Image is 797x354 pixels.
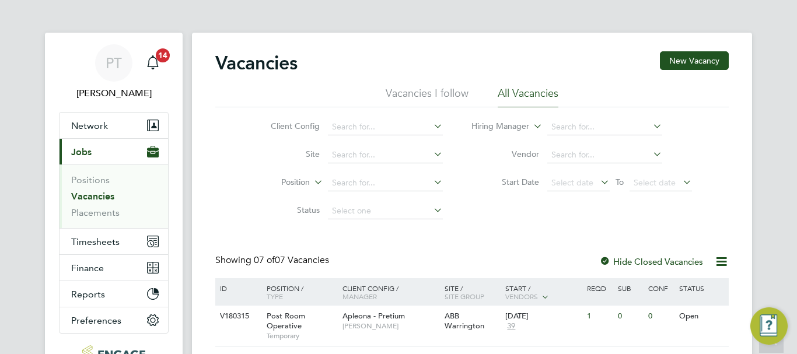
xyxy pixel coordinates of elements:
div: Open [676,306,727,327]
button: Engage Resource Center [750,307,788,345]
button: Preferences [60,307,168,333]
div: Conf [645,278,676,298]
button: Reports [60,281,168,307]
label: Vendor [472,149,539,159]
div: Position / [258,278,340,306]
span: Preferences [71,315,121,326]
span: To [612,174,627,190]
input: Search for... [547,147,662,163]
div: Reqd [584,278,614,298]
span: 39 [505,321,517,331]
span: 07 of [254,254,275,266]
div: Jobs [60,164,168,228]
div: Start / [502,278,584,307]
span: Apleona - Pretium [342,311,405,321]
span: Select date [551,177,593,188]
div: V180315 [217,306,258,327]
li: All Vacancies [498,86,558,107]
div: Showing [215,254,331,267]
label: Client Config [253,121,320,131]
div: ID [217,278,258,298]
span: Type [267,292,283,301]
div: 0 [645,306,676,327]
span: Temporary [267,331,337,341]
a: PT[PERSON_NAME] [59,44,169,100]
div: Client Config / [340,278,442,306]
h2: Vacancies [215,51,298,75]
button: Finance [60,255,168,281]
div: Sub [615,278,645,298]
input: Search for... [328,119,443,135]
div: [DATE] [505,311,581,321]
button: Jobs [60,139,168,164]
span: Post Room Operative [267,311,305,331]
button: New Vacancy [660,51,729,70]
label: Site [253,149,320,159]
button: Network [60,113,168,138]
span: Select date [634,177,676,188]
label: Start Date [472,177,539,187]
span: Manager [342,292,377,301]
input: Search for... [328,147,443,163]
label: Status [253,205,320,215]
a: 14 [141,44,165,82]
label: Hide Closed Vacancies [599,256,703,267]
label: Hiring Manager [462,121,529,132]
input: Search for... [547,119,662,135]
label: Position [243,177,310,188]
input: Select one [328,203,443,219]
a: Positions [71,174,110,185]
span: Reports [71,289,105,300]
span: 14 [156,48,170,62]
span: Network [71,120,108,131]
div: Status [676,278,727,298]
span: [PERSON_NAME] [342,321,439,331]
div: 0 [615,306,645,327]
li: Vacancies I follow [386,86,469,107]
span: Site Group [445,292,484,301]
button: Timesheets [60,229,168,254]
span: Jobs [71,146,92,157]
span: Timesheets [71,236,120,247]
span: ABB Warrington [445,311,484,331]
a: Placements [71,207,120,218]
span: Philip Tedstone [59,86,169,100]
a: Vacancies [71,191,114,202]
span: 07 Vacancies [254,254,329,266]
div: Site / [442,278,503,306]
span: Vendors [505,292,538,301]
div: 1 [584,306,614,327]
span: Finance [71,262,104,274]
input: Search for... [328,175,443,191]
span: PT [106,55,122,71]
